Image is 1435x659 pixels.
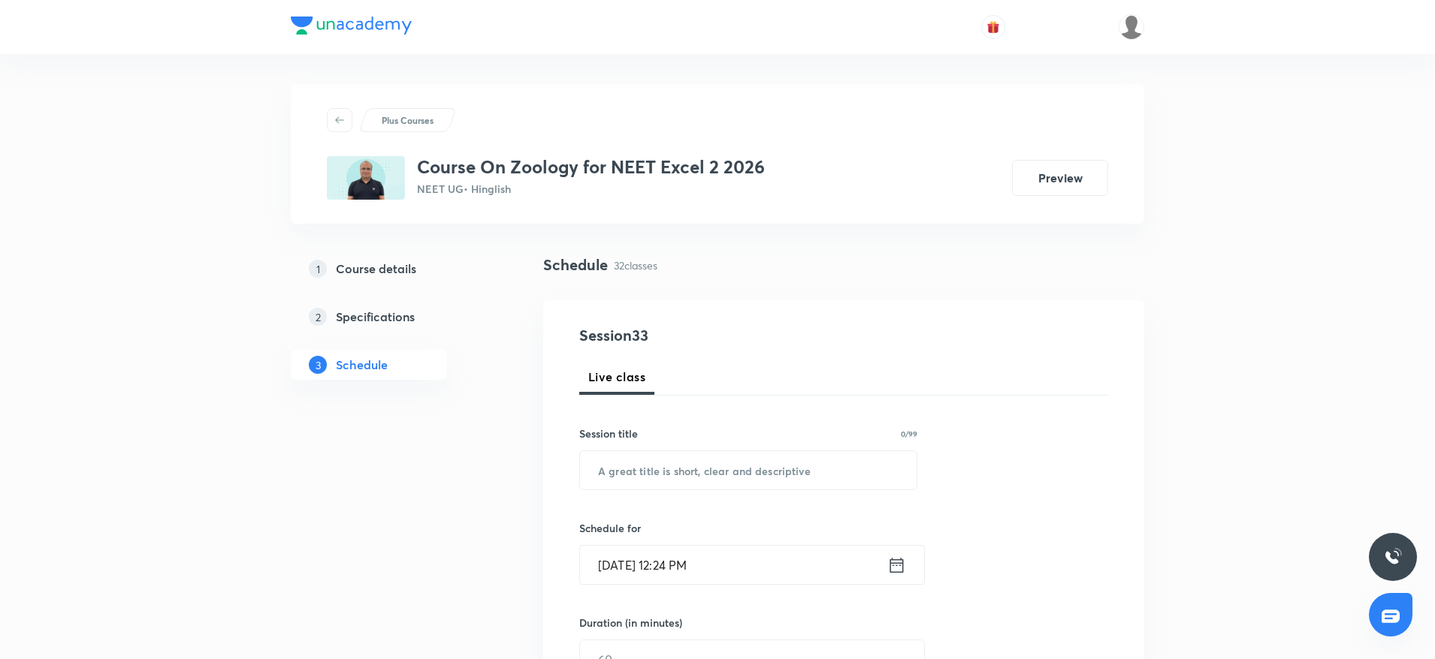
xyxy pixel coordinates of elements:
[579,520,917,536] h6: Schedule for
[382,113,434,127] p: Plus Courses
[1384,548,1402,566] img: ttu
[336,308,415,326] h5: Specifications
[291,254,495,284] a: 1Course details
[588,368,645,386] span: Live class
[580,451,917,489] input: A great title is short, clear and descriptive
[579,324,853,347] h4: Session 33
[579,615,682,630] h6: Duration (in minutes)
[309,308,327,326] p: 2
[291,17,412,38] a: Company Logo
[579,426,638,441] h6: Session title
[291,17,412,35] img: Company Logo
[309,260,327,278] p: 1
[981,15,1005,39] button: avatar
[327,156,405,200] img: 257850EA-6D84-4AEB-AA40-8028F4C092E9_plus.png
[986,20,1000,34] img: avatar
[417,181,765,197] p: NEET UG • Hinglish
[1119,14,1144,40] img: Shivank
[1012,160,1108,196] button: Preview
[291,302,495,332] a: 2Specifications
[336,260,416,278] h5: Course details
[336,356,388,374] h5: Schedule
[417,156,765,178] h3: Course On Zoology for NEET Excel 2 2026
[614,257,657,273] p: 32 classes
[901,430,917,438] p: 0/99
[309,356,327,374] p: 3
[543,254,608,276] h4: Schedule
